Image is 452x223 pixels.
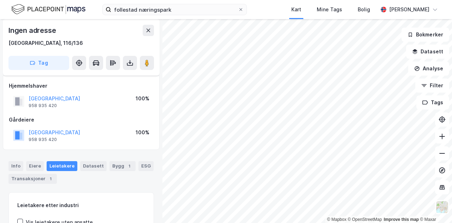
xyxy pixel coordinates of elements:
[111,4,238,15] input: Søk på adresse, matrikkel, gårdeiere, leietakere eller personer
[8,174,57,184] div: Transaksjoner
[47,161,77,171] div: Leietakere
[384,217,419,222] a: Improve this map
[136,128,149,137] div: 100%
[402,28,449,42] button: Bokmerker
[138,161,154,171] div: ESG
[8,56,69,70] button: Tag
[317,5,342,14] div: Mine Tags
[109,161,136,171] div: Bygg
[17,201,145,210] div: Leietakere etter industri
[9,116,154,124] div: Gårdeiere
[389,5,429,14] div: [PERSON_NAME]
[291,5,301,14] div: Kart
[327,217,346,222] a: Mapbox
[26,161,44,171] div: Eiere
[136,94,149,103] div: 100%
[8,39,83,47] div: [GEOGRAPHIC_DATA], 116/136
[417,189,452,223] iframe: Chat Widget
[80,161,107,171] div: Datasett
[416,95,449,110] button: Tags
[9,82,154,90] div: Hjemmelshaver
[29,103,57,108] div: 958 935 420
[11,3,85,16] img: logo.f888ab2527a4732fd821a326f86c7f29.svg
[8,161,23,171] div: Info
[408,61,449,76] button: Analyse
[126,163,133,170] div: 1
[358,5,370,14] div: Bolig
[415,78,449,93] button: Filter
[47,175,54,182] div: 1
[29,137,57,142] div: 958 935 420
[8,25,57,36] div: Ingen adresse
[406,45,449,59] button: Datasett
[348,217,382,222] a: OpenStreetMap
